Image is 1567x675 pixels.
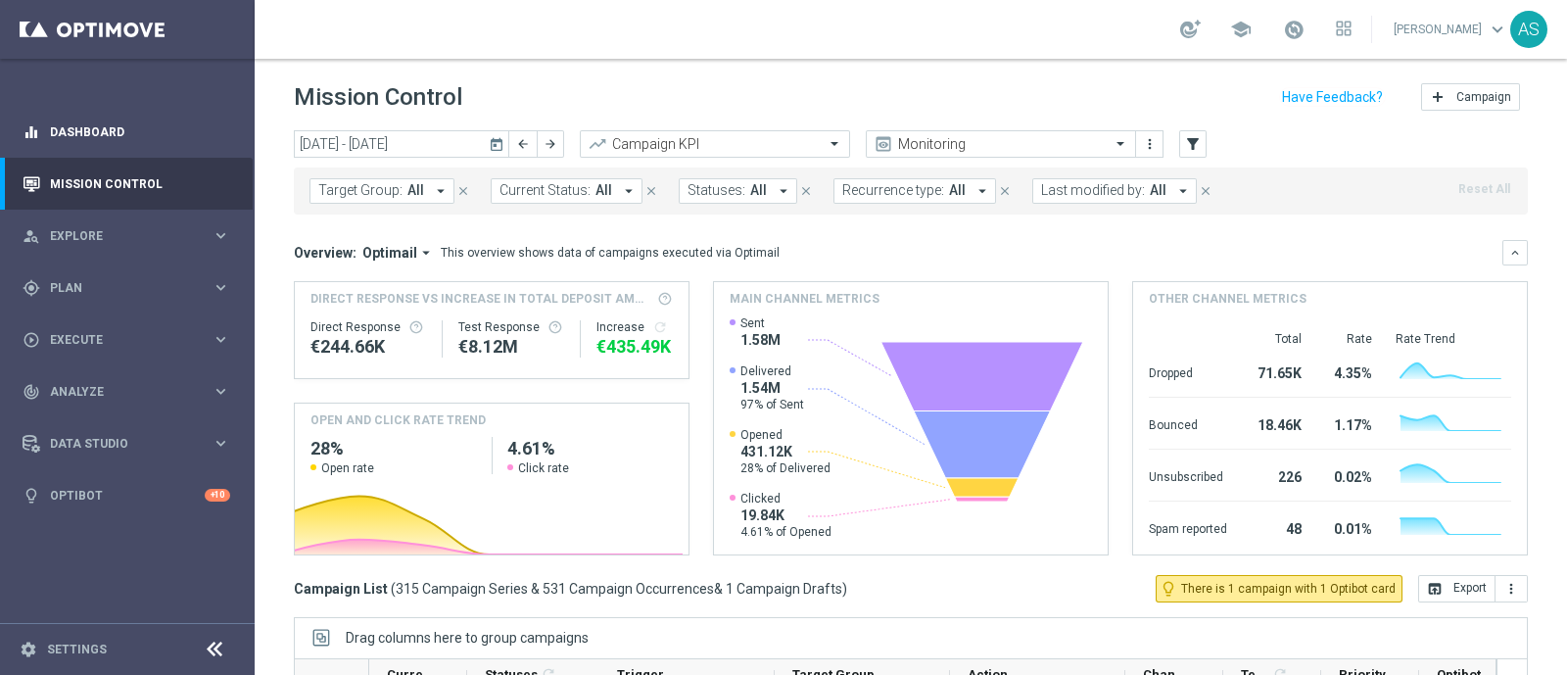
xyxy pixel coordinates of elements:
span: 4.61% of Opened [740,524,831,540]
i: keyboard_arrow_right [212,278,230,297]
div: 226 [1251,459,1302,491]
i: lightbulb_outline [1160,580,1177,598]
span: Clicked [740,491,831,506]
button: close [1197,180,1214,202]
button: Statuses: All arrow_drop_down [679,178,797,204]
div: 0.01% [1325,511,1372,543]
div: 0.02% [1325,459,1372,491]
div: Dashboard [23,106,230,158]
div: Total [1251,331,1302,347]
i: arrow_drop_down [775,182,792,200]
i: more_vert [1503,581,1519,597]
h1: Mission Control [294,83,462,112]
span: Open rate [321,460,374,476]
i: arrow_forward [544,137,557,151]
div: Data Studio keyboard_arrow_right [22,436,231,452]
span: Last modified by: [1041,182,1145,199]
i: open_in_browser [1427,581,1443,597]
span: There is 1 campaign with 1 Optibot card [1181,580,1396,598]
span: Delivered [740,363,804,379]
i: filter_alt [1184,135,1202,153]
button: Current Status: All arrow_drop_down [491,178,642,204]
div: Execute [23,331,212,349]
a: Settings [47,644,107,655]
span: 431.12K [740,443,831,460]
i: arrow_drop_down [1174,182,1192,200]
i: close [456,184,470,198]
span: 19.84K [740,506,831,524]
h4: Main channel metrics [730,290,879,308]
i: preview [874,134,893,154]
i: keyboard_arrow_right [212,330,230,349]
button: Last modified by: All arrow_drop_down [1032,178,1197,204]
i: close [644,184,658,198]
a: Optibot [50,469,205,521]
span: Current Status: [499,182,591,199]
div: AS [1510,11,1547,48]
div: gps_fixed Plan keyboard_arrow_right [22,280,231,296]
button: today [486,130,509,160]
i: more_vert [1142,136,1158,152]
span: 1.58M [740,331,781,349]
button: close [454,180,472,202]
div: 18.46K [1251,408,1302,439]
i: close [1199,184,1212,198]
button: keyboard_arrow_down [1502,240,1528,265]
span: Direct Response VS Increase In Total Deposit Amount [310,290,651,308]
span: Explore [50,230,212,242]
span: Target Group: [318,182,403,199]
i: arrow_drop_down [620,182,638,200]
button: more_vert [1140,132,1160,156]
span: Drag columns here to group campaigns [346,630,589,646]
i: track_changes [23,383,40,401]
div: Data Studio [23,435,212,453]
button: lightbulb_outline There is 1 campaign with 1 Optibot card [1156,575,1402,603]
i: person_search [23,227,40,245]
span: & [714,581,723,597]
h3: Campaign List [294,580,847,598]
span: Optimail [362,244,417,262]
button: lightbulb Optibot +10 [22,488,231,504]
button: Optimail arrow_drop_down [356,244,441,262]
i: keyboard_arrow_right [212,382,230,401]
a: [PERSON_NAME]keyboard_arrow_down [1392,15,1510,44]
h3: Overview: [294,244,356,262]
span: 1.54M [740,379,804,397]
span: Statuses: [688,182,745,199]
span: Execute [50,334,212,346]
div: Test Response [458,319,565,335]
span: school [1230,19,1252,40]
span: ( [391,580,396,598]
div: Row Groups [346,630,589,646]
div: Increase [596,319,673,335]
div: 1.17% [1325,408,1372,439]
button: track_changes Analyze keyboard_arrow_right [22,384,231,400]
button: person_search Explore keyboard_arrow_right [22,228,231,244]
i: keyboard_arrow_right [212,434,230,453]
div: Explore [23,227,212,245]
i: lightbulb [23,487,40,505]
span: Opened [740,427,831,443]
button: play_circle_outline Execute keyboard_arrow_right [22,332,231,348]
div: Rate Trend [1396,331,1511,347]
div: Mission Control [23,158,230,210]
div: Plan [23,279,212,297]
div: Dropped [1149,356,1227,387]
i: keyboard_arrow_right [212,226,230,245]
div: Bounced [1149,408,1227,439]
span: All [407,182,424,199]
button: Target Group: All arrow_drop_down [309,178,454,204]
span: Sent [740,315,781,331]
div: This overview shows data of campaigns executed via Optimail [441,244,780,262]
i: close [998,184,1012,198]
div: Optibot [23,469,230,521]
span: 315 Campaign Series & 531 Campaign Occurrences [396,580,714,598]
input: Select date range [294,130,509,158]
i: arrow_drop_down [973,182,991,200]
h4: Other channel metrics [1149,290,1306,308]
ng-select: Monitoring [866,130,1136,158]
button: close [642,180,660,202]
button: arrow_back [509,130,537,158]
